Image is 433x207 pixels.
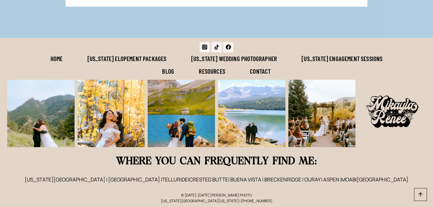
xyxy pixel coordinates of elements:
a: TELLURIDE [162,176,188,183]
a: [GEOGRAPHIC_DATA] [357,176,408,183]
a: Home [38,52,75,65]
strong: WHERE YOU CAN FREQUENTLY FIND ME: [116,156,317,166]
p: [US_STATE][GEOGRAPHIC_DATA] | [GEOGRAPHIC_DATA] | | | BUENA VISTA | BRECKENRIDGE | OURAY | ASPEN | | [7,175,426,184]
p: © [DATE]-[DATE] [PERSON_NAME] PHOTO [US_STATE][GEOGRAPHIC_DATA][US_STATE] | [PHONE_NUMBER] [30,192,403,204]
a: Resources [186,65,238,78]
a: Contact [238,65,283,78]
a: Instagram [200,42,210,52]
a: [US_STATE] Elopement Packages [75,52,179,65]
a: TikTok [211,42,222,52]
a: Blog [150,65,186,78]
a: MOAB [341,176,355,183]
a: CRESTED BUTTE [189,176,228,183]
a: Facebook [223,42,233,52]
a: [US_STATE] Wedding Photographer [179,52,290,65]
nav: Footer Navigation [30,52,403,78]
a: [US_STATE] Engagement Sessions [289,52,395,65]
a: Scroll to top [414,188,427,201]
